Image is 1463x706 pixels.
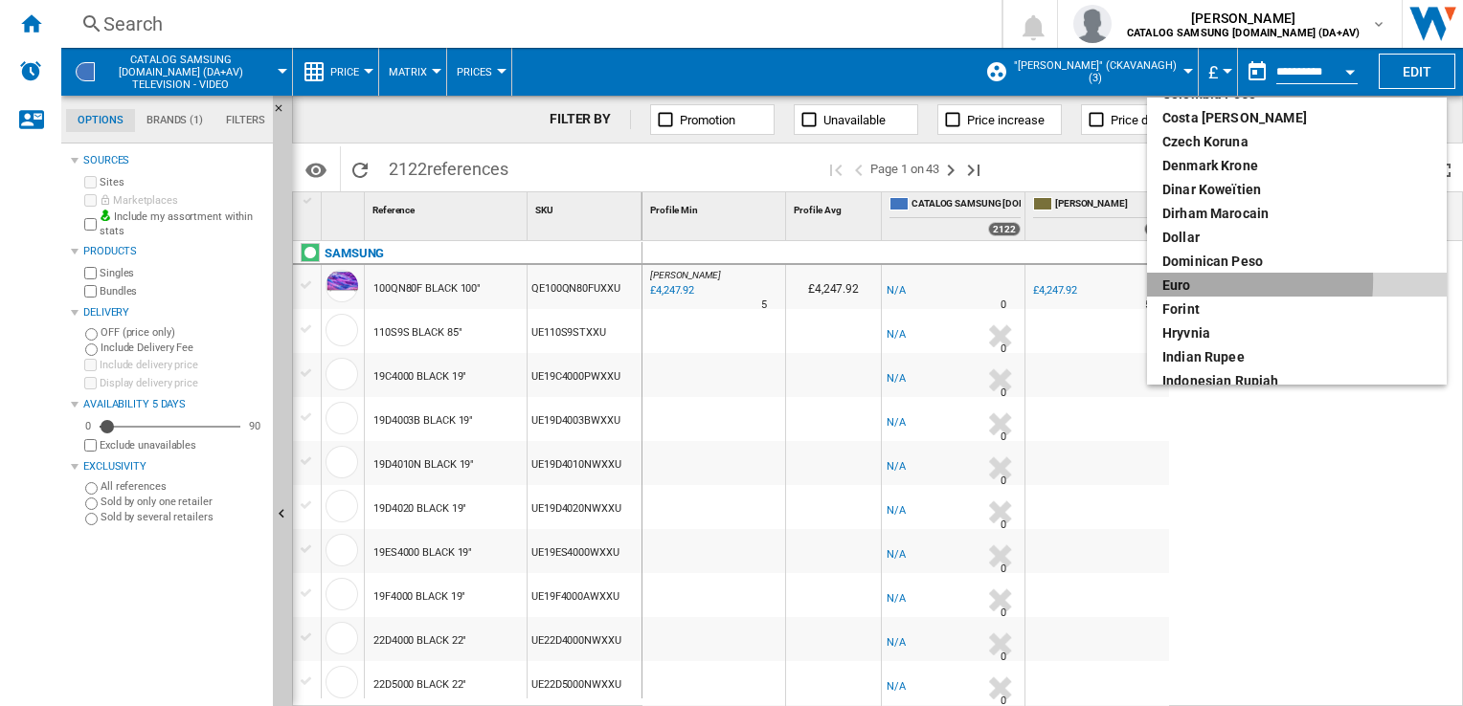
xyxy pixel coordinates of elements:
[1162,276,1431,295] div: euro
[1162,323,1431,342] div: Hryvnia
[1162,132,1431,151] div: Czech Koruna
[1162,228,1431,247] div: dollar
[1162,299,1431,319] div: Forint
[1162,371,1431,390] div: Indonesian Rupiah
[1162,156,1431,175] div: Denmark Krone
[1162,108,1431,127] div: Costa [PERSON_NAME]
[1162,252,1431,271] div: Dominican peso
[1162,347,1431,366] div: Indian rupee
[1162,204,1431,223] div: dirham marocain
[1162,180,1431,199] div: dinar koweïtien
